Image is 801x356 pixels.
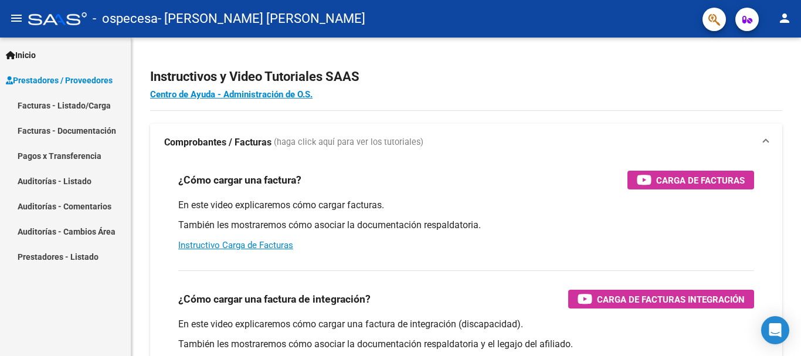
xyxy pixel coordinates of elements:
[150,124,782,161] mat-expansion-panel-header: Comprobantes / Facturas (haga click aquí para ver los tutoriales)
[656,173,745,188] span: Carga de Facturas
[178,199,754,212] p: En este video explicaremos cómo cargar facturas.
[150,66,782,88] h2: Instructivos y Video Tutoriales SAAS
[597,292,745,307] span: Carga de Facturas Integración
[9,11,23,25] mat-icon: menu
[93,6,158,32] span: - ospecesa
[178,219,754,232] p: También les mostraremos cómo asociar la documentación respaldatoria.
[178,172,301,188] h3: ¿Cómo cargar una factura?
[164,136,271,149] strong: Comprobantes / Facturas
[627,171,754,189] button: Carga de Facturas
[150,89,313,100] a: Centro de Ayuda - Administración de O.S.
[6,74,113,87] span: Prestadores / Proveedores
[274,136,423,149] span: (haga click aquí para ver los tutoriales)
[178,318,754,331] p: En este video explicaremos cómo cargar una factura de integración (discapacidad).
[158,6,365,32] span: - [PERSON_NAME] [PERSON_NAME]
[178,291,371,307] h3: ¿Cómo cargar una factura de integración?
[778,11,792,25] mat-icon: person
[6,49,36,62] span: Inicio
[761,316,789,344] div: Open Intercom Messenger
[568,290,754,308] button: Carga de Facturas Integración
[178,338,754,351] p: También les mostraremos cómo asociar la documentación respaldatoria y el legajo del afiliado.
[178,240,293,250] a: Instructivo Carga de Facturas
